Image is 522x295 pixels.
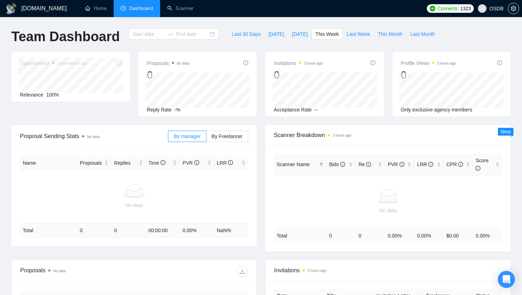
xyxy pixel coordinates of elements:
span: info-circle [194,160,199,165]
a: setting [508,6,519,11]
span: Scanner Breakdown [274,131,502,140]
button: download [236,266,248,277]
span: LRR [217,160,233,166]
div: Open Intercom Messenger [498,271,515,288]
span: Proposals [147,59,189,67]
td: NaN % [214,224,249,237]
span: -- [315,107,318,113]
td: 0.00 % [385,229,414,242]
span: download [237,269,248,274]
span: By manager [174,133,200,139]
button: This Month [374,28,406,40]
span: 100% [46,92,59,98]
span: Proposals [80,159,103,167]
img: logo [6,3,17,15]
span: This Week [315,30,339,38]
span: Last Month [410,30,435,38]
button: [DATE] [288,28,311,40]
span: info-circle [428,162,433,167]
span: Only exclusive agency members [401,107,473,113]
span: Acceptance Rate [274,107,312,113]
span: info-circle [228,160,233,165]
a: homeHome [85,5,107,11]
span: filter [319,162,323,166]
span: Last 30 Days [232,30,261,38]
span: info-circle [458,162,463,167]
td: 0.00 % [180,224,214,237]
span: info-circle [243,60,248,65]
span: info-circle [161,160,165,165]
span: dashboard [121,6,126,11]
span: PVR [183,160,199,166]
time: 3 hours ago [304,61,323,65]
span: No data [87,135,99,139]
input: End date [176,30,208,38]
span: setting [508,6,519,11]
span: user [480,6,485,11]
span: Score [475,158,489,171]
span: Replies [114,159,137,167]
td: 0 [77,224,111,237]
span: Relevance [20,92,43,98]
span: info-circle [497,60,502,65]
div: 0 [147,68,189,82]
td: $ 0.00 [444,229,473,242]
span: swap-right [168,31,173,37]
span: to [168,31,173,37]
span: -% [174,107,180,113]
button: Last Month [406,28,439,40]
span: Time [148,160,165,166]
span: CPR [446,162,463,167]
button: Last 30 Days [228,28,265,40]
span: [DATE] [292,30,308,38]
span: filter [318,159,325,170]
td: 00:00:00 [146,224,180,237]
div: 0 [274,68,323,82]
span: info-circle [399,162,404,167]
div: No data [277,207,499,214]
span: Invitations [274,59,323,67]
span: [DATE] [268,30,284,38]
a: searchScanner [167,5,194,11]
button: [DATE] [265,28,288,40]
img: upwork-logo.png [430,6,435,11]
span: No data [53,269,66,273]
span: LRR [417,162,433,167]
div: No data [23,201,245,209]
td: 0 [355,229,385,242]
button: This Week [311,28,343,40]
time: 3 hours ago [437,61,456,65]
span: PVR [388,162,404,167]
span: Proposal Sending Stats [20,132,168,141]
span: info-circle [475,166,480,171]
span: Bids [329,162,345,167]
td: 0.00 % [473,229,502,242]
div: Proposals [20,266,134,277]
span: Last Week [347,30,370,38]
th: Name [20,156,77,170]
td: Total [20,224,77,237]
span: Invitations [274,266,502,275]
span: 1323 [460,5,471,12]
td: Total [274,229,326,242]
td: 0 [326,229,356,242]
span: info-circle [340,162,345,167]
th: Proposals [77,156,111,170]
span: Reply Rate [147,107,172,113]
span: Connects: [437,5,459,12]
span: No data [177,61,189,65]
button: Last Week [343,28,374,40]
span: info-circle [366,162,371,167]
span: Profile Views [401,59,456,67]
button: setting [508,3,519,14]
th: Replies [111,156,145,170]
td: 0.00 % [414,229,444,242]
span: Scanner Name [277,162,310,167]
time: 3 hours ago [333,133,352,137]
span: New [501,129,511,135]
input: Start date [132,30,165,38]
span: info-circle [370,60,375,65]
time: 3 hours ago [308,269,326,273]
td: 0 [111,224,145,237]
span: This Month [378,30,402,38]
